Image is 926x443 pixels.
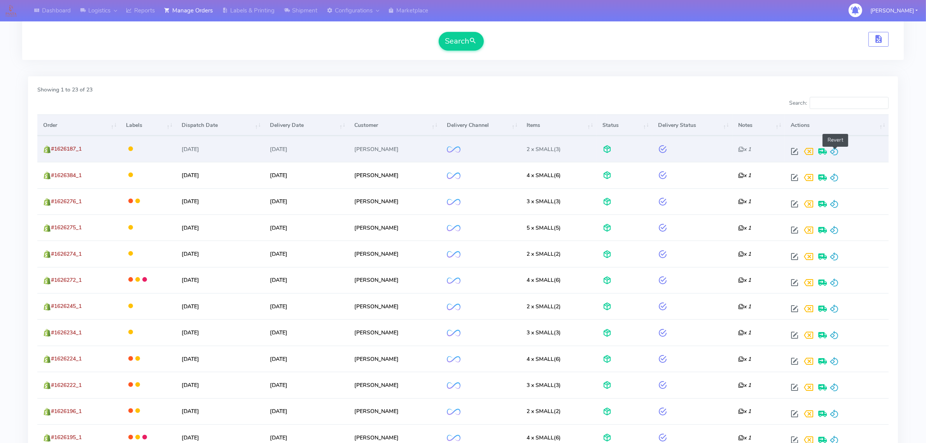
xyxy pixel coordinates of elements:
[789,97,889,109] label: Search:
[738,172,751,179] i: x 1
[527,303,561,310] span: (2)
[51,145,82,153] span: #1626187_1
[527,198,561,205] span: (3)
[348,188,441,214] td: [PERSON_NAME]
[527,329,561,336] span: (3)
[51,381,82,389] span: #1626222_1
[527,146,561,153] span: (3)
[527,276,561,284] span: (6)
[348,214,441,241] td: [PERSON_NAME]
[264,372,348,398] td: [DATE]
[43,250,51,258] img: shopify.png
[51,172,82,179] span: #1626384_1
[348,398,441,424] td: [PERSON_NAME]
[527,276,554,284] span: 4 x SMALL
[738,276,751,284] i: x 1
[447,435,460,441] img: OnFleet
[785,114,889,135] th: Actions: activate to sort column ascending
[527,408,561,415] span: (2)
[264,114,348,135] th: Delivery Date: activate to sort column ascending
[527,303,554,310] span: 2 x SMALL
[527,329,554,336] span: 3 x SMALL
[527,250,561,258] span: (2)
[176,319,264,345] td: [DATE]
[447,278,460,284] img: OnFleet
[865,3,924,19] button: [PERSON_NAME]
[810,97,889,109] input: Search:
[264,188,348,214] td: [DATE]
[348,293,441,319] td: [PERSON_NAME]
[732,114,785,135] th: Notes: activate to sort column ascending
[527,381,561,389] span: (3)
[348,241,441,267] td: [PERSON_NAME]
[439,32,484,51] button: Search
[348,372,441,398] td: [PERSON_NAME]
[37,86,93,94] label: Showing 1 to 23 of 23
[51,224,82,231] span: #1626275_1
[264,136,348,162] td: [DATE]
[264,241,348,267] td: [DATE]
[43,329,51,337] img: shopify.png
[738,303,751,310] i: x 1
[738,408,751,415] i: x 1
[348,114,441,135] th: Customer: activate to sort column ascending
[348,346,441,372] td: [PERSON_NAME]
[43,224,51,232] img: shopify.png
[264,293,348,319] td: [DATE]
[447,382,460,389] img: OnFleet
[51,355,82,362] span: #1626224_1
[348,267,441,293] td: [PERSON_NAME]
[51,276,82,284] span: #1626272_1
[597,114,652,135] th: Status: activate to sort column ascending
[176,372,264,398] td: [DATE]
[37,114,120,135] th: Order: activate to sort column ascending
[176,346,264,372] td: [DATE]
[264,319,348,345] td: [DATE]
[43,172,51,179] img: shopify.png
[43,381,51,389] img: shopify.png
[348,136,441,162] td: [PERSON_NAME]
[176,162,264,188] td: [DATE]
[652,114,732,135] th: Delivery Status: activate to sort column ascending
[176,267,264,293] td: [DATE]
[447,356,460,363] img: OnFleet
[176,293,264,319] td: [DATE]
[51,250,82,258] span: #1626274_1
[527,172,561,179] span: (6)
[447,251,460,258] img: OnFleet
[527,250,554,258] span: 2 x SMALL
[264,214,348,241] td: [DATE]
[738,198,751,205] i: x 1
[51,329,82,336] span: #1626234_1
[447,199,460,206] img: OnFleet
[176,398,264,424] td: [DATE]
[447,225,460,232] img: OnFleet
[348,162,441,188] td: [PERSON_NAME]
[527,198,554,205] span: 3 x SMALL
[43,146,51,153] img: shopify.png
[120,114,176,135] th: Labels: activate to sort column ascending
[176,114,264,135] th: Dispatch Date: activate to sort column ascending
[738,329,751,336] i: x 1
[447,146,460,153] img: OnFleet
[447,304,460,310] img: OnFleet
[51,302,82,310] span: #1626245_1
[176,214,264,241] td: [DATE]
[43,408,51,416] img: shopify.png
[738,250,751,258] i: x 1
[521,114,597,135] th: Items: activate to sort column ascending
[348,319,441,345] td: [PERSON_NAME]
[43,277,51,285] img: shopify.png
[43,355,51,363] img: shopify.png
[447,409,460,415] img: OnFleet
[527,146,554,153] span: 2 x SMALL
[527,172,554,179] span: 4 x SMALL
[527,224,554,232] span: 5 x SMALL
[176,241,264,267] td: [DATE]
[527,355,554,363] span: 4 x SMALL
[527,434,554,441] span: 4 x SMALL
[176,188,264,214] td: [DATE]
[51,434,82,441] span: #1626195_1
[264,267,348,293] td: [DATE]
[738,224,751,232] i: x 1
